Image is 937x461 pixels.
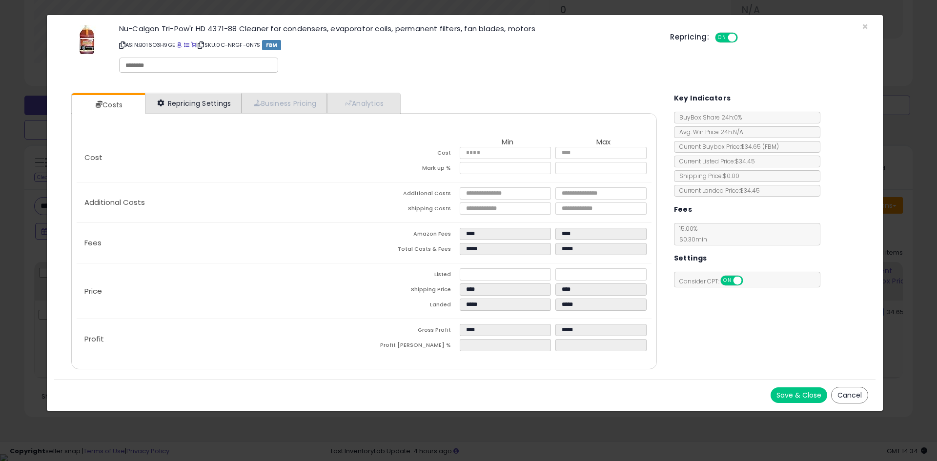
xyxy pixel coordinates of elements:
span: OFF [736,34,752,42]
td: Mark up % [364,162,460,177]
img: 4141G4ZWHwL._SL60_.jpg [72,25,102,54]
span: ON [721,277,733,285]
td: Profit [PERSON_NAME] % [364,339,460,354]
td: Shipping Price [364,283,460,299]
span: Shipping Price: $0.00 [674,172,739,180]
h5: Settings [674,252,707,264]
td: Cost [364,147,460,162]
th: Max [555,138,651,147]
td: Listed [364,268,460,283]
span: Consider CPT: [674,277,756,285]
span: FBM [262,40,282,50]
span: 15.00 % [674,224,707,243]
button: Cancel [831,387,868,403]
p: Profit [77,335,364,343]
p: Fees [77,239,364,247]
a: BuyBox page [177,41,182,49]
td: Shipping Costs [364,202,460,218]
span: Current Buybox Price: [674,142,779,151]
span: ON [716,34,728,42]
a: Your listing only [191,41,196,49]
a: Business Pricing [242,93,327,113]
td: Amazon Fees [364,228,460,243]
td: Gross Profit [364,324,460,339]
h5: Key Indicators [674,92,731,104]
span: $34.65 [741,142,779,151]
a: Analytics [327,93,399,113]
span: × [862,20,868,34]
span: Current Listed Price: $34.45 [674,157,755,165]
td: Total Costs & Fees [364,243,460,258]
p: Additional Costs [77,199,364,206]
h5: Fees [674,203,693,216]
a: All offer listings [184,41,189,49]
span: BuyBox Share 24h: 0% [674,113,742,121]
span: OFF [741,277,757,285]
h5: Repricing: [670,33,709,41]
a: Repricing Settings [145,93,242,113]
td: Additional Costs [364,187,460,202]
th: Min [460,138,555,147]
span: $0.30 min [674,235,707,243]
p: ASIN: B016O3H9GE | SKU: 0C-NRGF-0N7S [119,37,655,53]
button: Save & Close [771,387,827,403]
a: Costs [72,95,144,115]
p: Cost [77,154,364,161]
td: Landed [364,299,460,314]
h3: Nu-Calgon Tri-Pow'r HD 4371-88 Cleaner for condensers, evaporator coils, permanent filters, fan b... [119,25,655,32]
span: Current Landed Price: $34.45 [674,186,760,195]
span: ( FBM ) [762,142,779,151]
p: Price [77,287,364,295]
span: Avg. Win Price 24h: N/A [674,128,743,136]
